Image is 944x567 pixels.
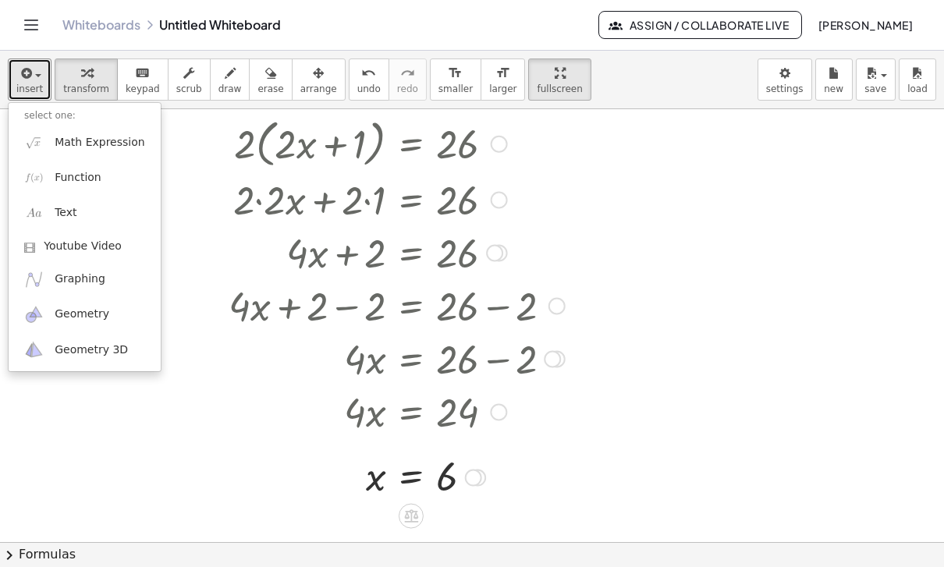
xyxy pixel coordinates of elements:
span: Function [55,170,101,186]
img: ggb-3d.svg [24,340,44,360]
img: ggb-geometry.svg [24,305,44,324]
a: Graphing [9,262,161,297]
span: Graphing [55,271,105,287]
span: Youtube Video [44,239,122,254]
img: ggb-graphing.svg [24,270,44,289]
a: Text [9,196,161,231]
img: sqrt_x.png [24,133,44,152]
a: Geometry [9,297,161,332]
a: Geometry 3D [9,332,161,367]
span: Geometry 3D [55,342,128,358]
span: Math Expression [55,135,144,151]
a: Math Expression [9,125,161,160]
a: Youtube Video [9,231,161,262]
a: Function [9,160,161,195]
span: Text [55,205,76,221]
li: select one: [9,107,161,125]
img: Aa.png [24,204,44,223]
span: Geometry [55,307,109,322]
img: f_x.png [24,168,44,187]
